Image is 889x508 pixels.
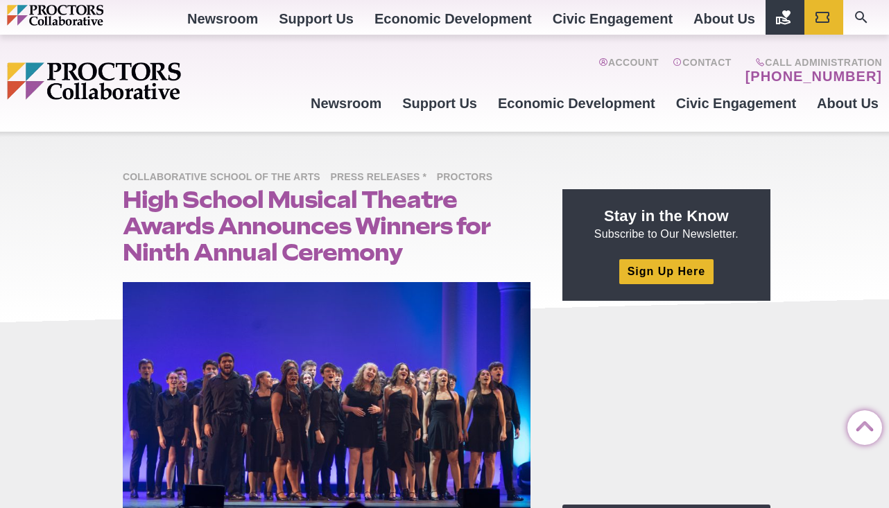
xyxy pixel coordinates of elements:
[437,169,499,186] span: Proctors
[7,62,288,100] img: Proctors logo
[330,169,433,186] span: Press Releases *
[666,85,806,122] a: Civic Engagement
[392,85,487,122] a: Support Us
[745,68,882,85] a: [PHONE_NUMBER]
[123,186,530,265] h1: High School Musical Theatre Awards Announces Winners for Ninth Annual Ceremony
[579,206,754,242] p: Subscribe to Our Newsletter.
[562,317,770,491] iframe: Advertisement
[300,85,392,122] a: Newsroom
[741,57,882,68] span: Call Administration
[487,85,666,122] a: Economic Development
[806,85,889,122] a: About Us
[673,57,732,85] a: Contact
[604,207,729,225] strong: Stay in the Know
[123,169,327,186] span: Collaborative School of the Arts
[598,57,659,85] a: Account
[437,170,499,182] a: Proctors
[123,170,327,182] a: Collaborative School of the Arts
[847,411,875,439] a: Back to Top
[330,170,433,182] a: Press Releases *
[619,259,714,283] a: Sign Up Here
[7,5,163,26] img: Proctors logo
